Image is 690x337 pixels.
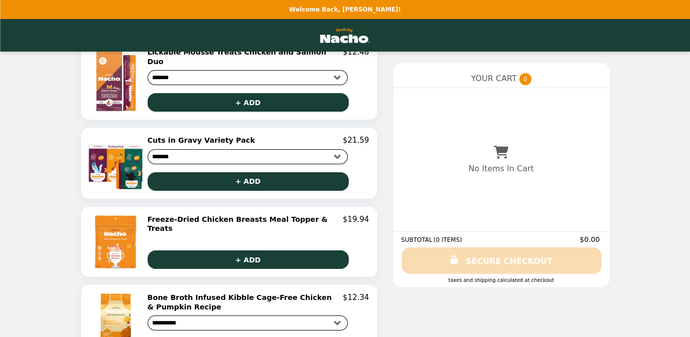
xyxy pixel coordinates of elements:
[88,136,145,190] img: Cuts in Gravy Variety Pack
[89,215,146,269] img: Freeze-Dried Chicken Breasts Meal Topper & Treats
[471,74,516,83] span: YOUR CART
[343,215,369,233] p: $19.94
[401,236,434,243] span: SUBTOTAL
[318,25,373,46] img: Brand Logo
[148,293,343,311] h2: Bone Broth Infused Kibble Cage-Free Chicken & Pumpkin Recipe
[148,149,348,164] select: Select a product variant
[343,293,369,311] p: $12.34
[519,73,531,85] span: 0
[468,164,533,173] p: No Items In Cart
[148,136,259,145] h2: Cuts in Gravy Variety Pack
[433,236,462,243] span: ( 0 ITEMS )
[148,172,349,191] button: + ADD
[148,250,349,269] button: + ADD
[343,136,369,145] p: $21.59
[148,93,349,112] button: + ADD
[148,215,343,233] h2: Freeze-Dried Chicken Breasts Meal Topper & Treats
[401,277,601,283] div: Taxes and Shipping calculated at checkout
[579,235,601,243] span: $0.00
[289,6,401,13] p: Welcome Back, [PERSON_NAME]!
[148,70,348,85] select: Select a product variant
[94,48,139,112] img: Lickable Mousse Treats Chicken and Salmon Duo
[148,315,348,330] select: Select a product variant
